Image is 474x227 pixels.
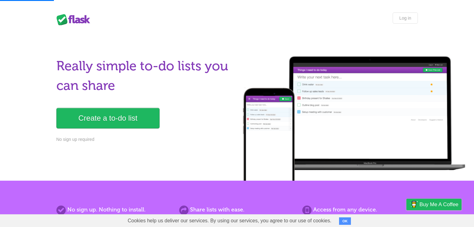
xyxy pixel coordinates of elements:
h1: Really simple to-do lists you can share [56,56,233,95]
div: Flask Lists [56,14,94,25]
span: Cookies help us deliver our services. By using our services, you agree to our use of cookies. [122,215,338,227]
img: Buy me a coffee [409,199,418,210]
a: Create a to-do list [56,108,160,128]
h2: Share lists with ease. [179,206,294,214]
span: Buy me a coffee [419,199,458,210]
h2: No sign up. Nothing to install. [56,206,172,214]
a: Log in [393,12,418,24]
a: Buy me a coffee [406,199,462,210]
button: OK [339,217,351,225]
p: No sign up required [56,136,233,143]
h2: Access from any device. [302,206,418,214]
